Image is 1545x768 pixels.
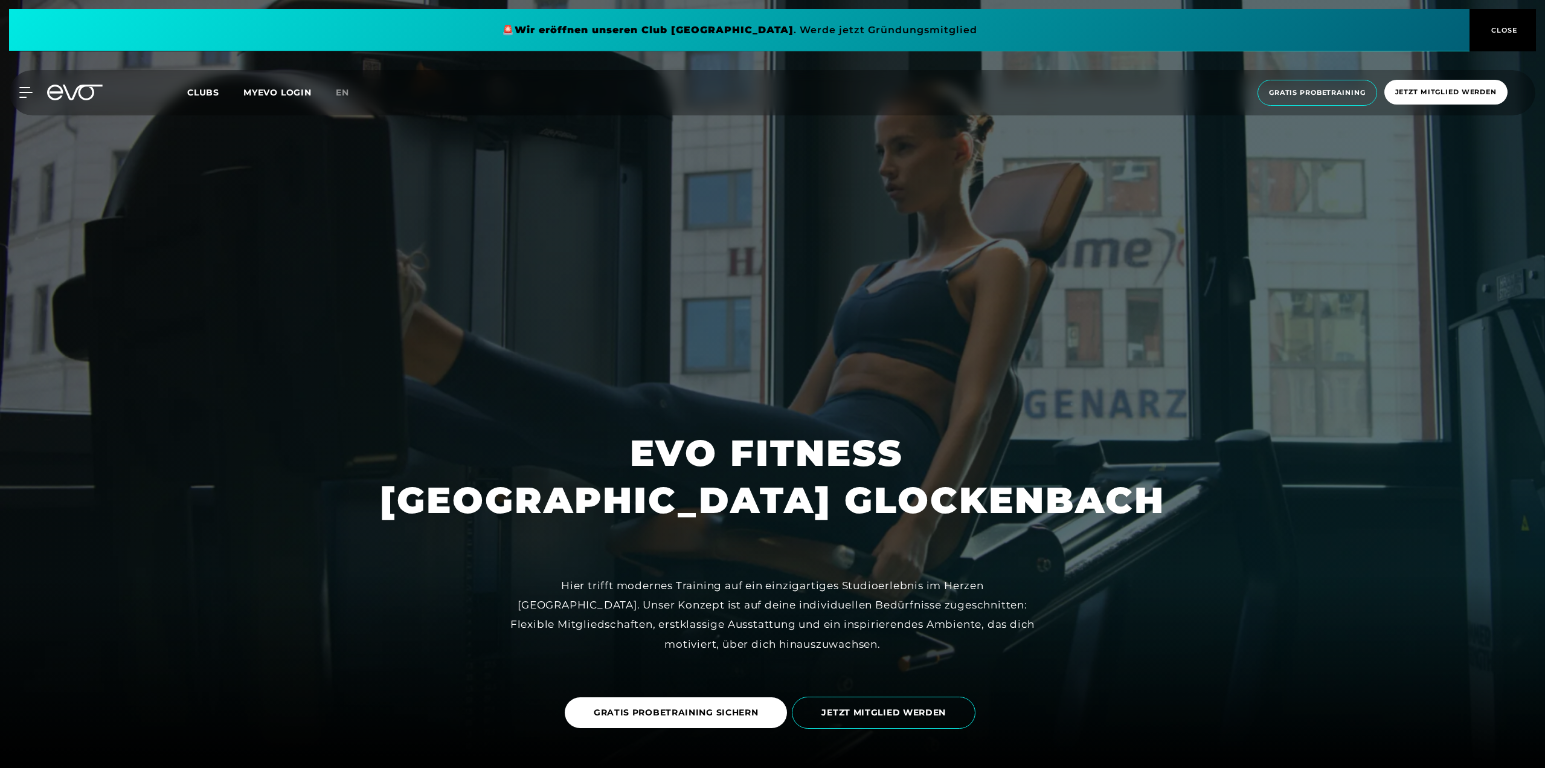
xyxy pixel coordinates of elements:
[821,706,946,719] span: JETZT MITGLIED WERDEN
[187,86,243,98] a: Clubs
[336,87,349,98] span: en
[594,706,759,719] span: GRATIS PROBETRAINING SICHERN
[336,86,364,100] a: en
[565,688,792,737] a: GRATIS PROBETRAINING SICHERN
[1269,88,1366,98] span: Gratis Probetraining
[1395,87,1497,97] span: Jetzt Mitglied werden
[1254,80,1381,106] a: Gratis Probetraining
[187,87,219,98] span: Clubs
[1470,9,1536,51] button: CLOSE
[1488,25,1518,36] span: CLOSE
[501,576,1044,654] div: Hier trifft modernes Training auf ein einzigartiges Studioerlebnis im Herzen [GEOGRAPHIC_DATA]. U...
[380,430,1165,524] h1: EVO FITNESS [GEOGRAPHIC_DATA] GLOCKENBACH
[1381,80,1511,106] a: Jetzt Mitglied werden
[792,688,980,738] a: JETZT MITGLIED WERDEN
[243,87,312,98] a: MYEVO LOGIN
